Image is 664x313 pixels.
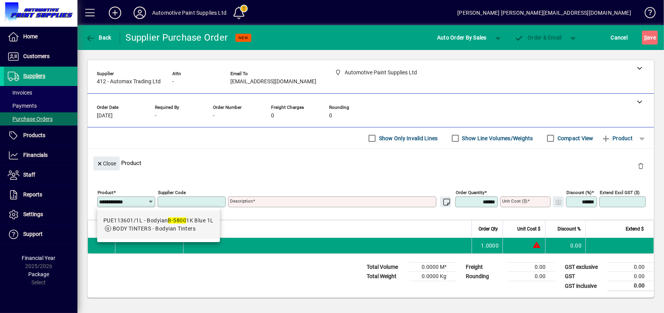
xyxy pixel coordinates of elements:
span: Extend $ [626,225,644,233]
span: - [172,79,174,85]
span: Suppliers [23,73,45,79]
mat-label: Description [230,198,253,204]
span: - [155,113,156,119]
span: 0 [271,113,274,119]
span: Discount % [558,225,581,233]
span: Order Qty [479,225,498,233]
td: GST exclusive [561,263,607,272]
button: Cancel [609,31,630,45]
td: GST [561,272,607,281]
span: Reports [23,191,42,198]
div: [PERSON_NAME] [PERSON_NAME][EMAIL_ADDRESS][DOMAIN_NAME] [457,7,631,19]
td: 0.00 [545,238,585,253]
td: 0.00 [607,272,654,281]
td: Freight [462,263,508,272]
span: Purchase Orders [8,116,53,122]
div: Automotive Paint Supplies Ltd [152,7,226,19]
label: Compact View [556,134,594,142]
span: Staff [23,172,35,178]
span: Unit Cost $ [517,225,540,233]
a: Customers [4,47,77,66]
label: Show Line Volumes/Weights [461,134,533,142]
td: 0.0000 Kg [409,272,456,281]
span: Order & Email [515,34,562,41]
span: Settings [23,211,43,217]
a: Financials [4,146,77,165]
span: ave [644,31,656,44]
mat-label: Unit Cost ($) [502,198,527,204]
label: Show Only Invalid Lines [377,134,438,142]
mat-label: Product [98,190,113,195]
a: Products [4,126,77,145]
td: GST inclusive [561,281,607,291]
span: Support [23,231,43,237]
span: Invoices [8,89,32,96]
span: - [213,113,214,119]
span: Home [23,33,38,40]
div: Product [88,149,654,177]
span: Package [28,271,49,277]
td: 0.00 [508,272,555,281]
a: Support [4,225,77,244]
span: 0 [329,113,332,119]
span: Products [23,132,45,138]
td: Total Volume [363,263,409,272]
span: Close [96,157,117,170]
mat-label: Discount (%) [566,190,592,195]
mat-label: Order Quantity [456,190,484,195]
span: Customers [23,53,50,59]
button: Delete [631,156,650,175]
span: Auto Order By Sales [437,31,487,44]
app-page-header-button: Close [91,160,122,167]
span: Back [86,34,112,41]
span: Description [188,225,212,233]
td: Rounding [462,272,508,281]
td: 0.00 [607,281,654,291]
a: Payments [4,99,77,112]
button: Close [93,156,120,170]
td: 0.00 [508,263,555,272]
app-page-header-button: Delete [631,162,650,169]
span: [EMAIL_ADDRESS][DOMAIN_NAME] [230,79,316,85]
a: Reports [4,185,77,205]
button: Back [84,31,113,45]
span: Cancel [611,31,628,44]
span: [DATE] [97,113,113,119]
button: Save [642,31,658,45]
button: Auto Order By Sales [433,31,491,45]
a: Invoices [4,86,77,99]
button: Add [103,6,127,20]
a: Settings [4,205,77,224]
a: Home [4,27,77,46]
span: S [644,34,647,41]
button: Order & Email [511,31,566,45]
span: 412 - Automax Trading Ltd [97,79,161,85]
td: 1.0000 [472,238,503,253]
td: 0.0000 M³ [409,263,456,272]
td: 0.00 [607,263,654,272]
td: Total Weight [363,272,409,281]
button: Profile [127,6,152,20]
span: Item [98,225,107,233]
span: Financial Year [22,255,56,261]
a: Knowledge Base [639,2,654,27]
app-page-header-button: Back [77,31,120,45]
a: Staff [4,165,77,185]
mat-label: Extend excl GST ($) [600,190,640,195]
span: Supplier Code [120,225,149,233]
a: Purchase Orders [4,112,77,126]
span: Payments [8,103,37,109]
span: Financials [23,152,48,158]
span: NEW [238,35,248,40]
div: Supplier Purchase Order [126,31,228,44]
mat-label: Supplier Code [158,190,186,195]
